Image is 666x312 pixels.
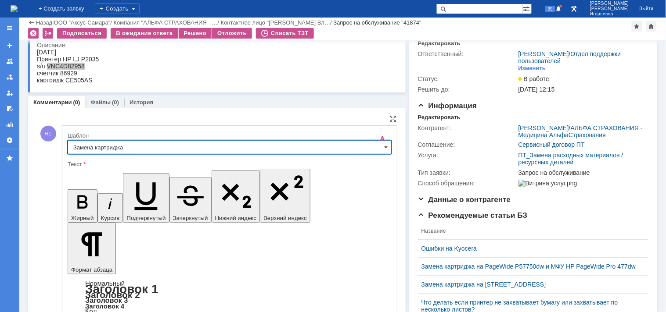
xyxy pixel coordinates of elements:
[68,223,116,274] button: Формат абзаца
[418,102,477,110] span: Информация
[418,86,517,93] div: Решить до:
[54,19,114,26] div: /
[40,126,56,142] span: НЕ
[569,4,580,14] a: Перейти в интерфейс администратора
[85,282,158,296] a: Заголовок 1
[421,263,638,270] a: Замена картриджа на PageWide P57750dw и МФУ HP PageWide Pro 477dw
[418,180,517,187] div: Способ обращения:
[518,50,569,57] a: [PERSON_NAME]
[590,11,629,17] span: Игорьевна
[418,152,517,159] div: Услуга:
[28,28,39,39] div: Удалить
[4,31,126,49] font: Данный расходный материал списан с остатков подменного склада
[221,19,330,26] a: Контактное лицо "[PERSON_NAME] Вл…
[169,177,212,223] button: Зачеркнутый
[33,99,72,106] a: Комментарии
[418,75,517,82] div: Статус:
[518,75,549,82] span: В работе
[646,21,657,32] div: Сделать домашней страницей
[126,215,166,221] span: Подчеркнутый
[418,211,528,220] span: Рекомендуемые статьи БЗ
[114,19,221,26] div: /
[221,19,334,26] div: /
[263,215,307,221] span: Верхний индекс
[260,169,310,223] button: Верхний индекс
[43,28,53,39] div: Работа с массовостью
[52,19,54,25] div: |
[73,99,80,106] div: (0)
[85,296,128,304] a: Заголовок 3
[334,19,422,26] div: Запрос на обслуживание "41874"
[90,99,111,106] a: Файлы
[114,19,218,26] a: Компания "АЛЬФА СТРАХОВАНИЯ - …
[215,215,257,221] span: Нижний индекс
[101,215,120,221] span: Курсив
[95,4,140,14] div: Создать
[54,19,111,26] a: ООО "Аксус-Самара"
[518,50,621,64] a: Отдел поддержки пользователей
[418,223,641,240] th: Название
[518,180,577,187] img: Витрина услуг.png
[36,19,52,26] a: Назад
[3,54,17,68] a: Заявки на командах
[71,266,112,273] span: Формат абзаца
[518,141,585,148] a: Сервисный договор ПТ
[518,169,644,176] div: Запрос на обслуживание
[173,215,208,221] span: Зачеркнутый
[123,173,169,223] button: Подчеркнутый
[632,21,642,32] div: Добавить в избранное
[85,280,125,287] a: Нормальный
[11,5,18,12] img: logo
[4,13,119,31] span: На аппарате проведена замена РМ (РД)
[68,133,390,138] div: Шаблон
[97,193,123,223] button: Курсив
[3,117,17,131] a: Отчеты
[421,281,638,288] a: Замена картриджа на [STREET_ADDRESS]
[68,189,97,223] button: Жирный
[518,152,623,166] a: ПТ_Замена расходных материалов / ресурсных деталей
[85,302,124,310] a: Заголовок 4
[68,161,390,167] div: Текст
[518,65,546,72] div: Изменить
[37,42,395,49] div: Описание:
[212,170,260,223] button: Нижний индекс
[3,133,17,147] a: Настройки
[418,50,517,57] div: Ответственный:
[71,215,94,221] span: Жирный
[518,50,644,64] div: /
[418,114,461,121] div: Редактировать
[418,40,461,47] div: Редактировать
[11,5,18,12] a: Перейти на домашнюю страницу
[3,39,17,53] a: Создать заявку
[590,1,629,6] span: [PERSON_NAME]
[518,86,555,93] span: [DATE] 12:15
[418,124,517,131] div: Контрагент:
[85,290,140,300] a: Заголовок 2
[518,124,569,131] a: [PERSON_NAME]
[590,6,629,11] span: [PERSON_NAME]
[418,195,511,204] span: Данные о контрагенте
[4,77,97,104] span: С уважением, первая линия технической поддержки
[112,99,119,106] div: (0)
[130,99,153,106] a: История
[3,70,17,84] a: Заявки в моей ответственности
[418,141,517,148] div: Соглашение:
[523,4,532,12] span: Расширенный поиск
[518,124,643,138] a: АЛЬФА СТРАХОВАНИЯ - Медицина АльфаСтрахования
[3,102,17,116] a: Мои согласования
[390,115,397,122] div: На всю страницу
[518,124,644,138] div: /
[4,4,48,12] span: Добрый день
[418,169,517,176] div: Тип заявки:
[378,134,388,144] span: Скрыть панель инструментов
[421,245,638,252] a: Ошибки на Kyocera
[545,6,555,12] span: 99
[3,86,17,100] a: Мои заявки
